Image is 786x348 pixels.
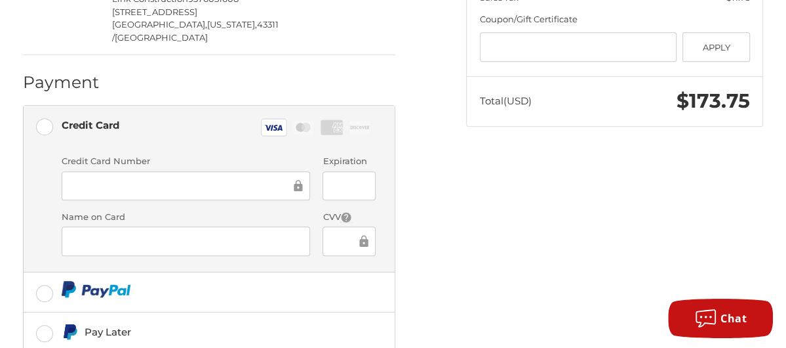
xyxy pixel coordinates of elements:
span: [GEOGRAPHIC_DATA], [112,19,207,30]
span: [US_STATE], [207,19,257,30]
input: Gift Certificate or Coupon Code [480,32,677,62]
div: Credit Card [62,114,119,136]
button: Apply [682,32,750,62]
iframe: Secure Credit Card Frame - Credit Card Number [71,178,291,193]
label: Name on Card [62,211,310,224]
iframe: Secure Credit Card Frame - Expiration Date [332,178,366,193]
span: $173.75 [677,89,750,113]
div: Coupon/Gift Certificate [480,13,750,26]
span: [STREET_ADDRESS] [112,7,197,17]
label: Credit Card Number [62,155,310,168]
div: Pay Later [85,321,328,343]
span: Total (USD) [480,95,532,107]
iframe: Secure Credit Card Frame - Cardholder Name [71,234,301,249]
span: [GEOGRAPHIC_DATA] [115,32,208,43]
h2: Payment [23,72,100,93]
label: CVV [323,211,376,224]
button: Chat [668,299,773,338]
iframe: Secure Credit Card Frame - CVV [332,234,357,249]
label: Expiration [323,155,376,168]
img: PayPal icon [62,281,130,297]
span: Chat [720,311,747,326]
img: Pay Later icon [62,324,78,340]
span: 43311 / [112,19,279,43]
